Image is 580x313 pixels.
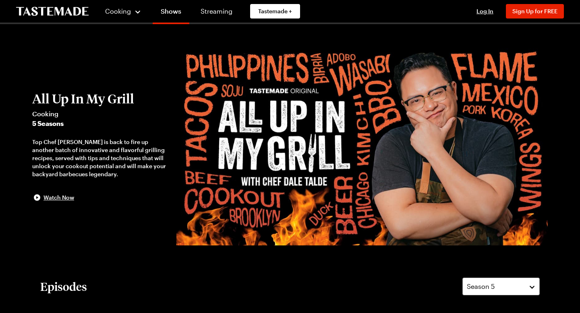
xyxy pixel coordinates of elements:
[476,8,493,14] span: Log In
[469,7,501,15] button: Log In
[462,278,540,295] button: Season 5
[43,194,74,202] span: Watch Now
[32,109,168,119] span: Cooking
[40,279,87,294] h2: Episodes
[105,2,141,21] button: Cooking
[250,4,300,19] a: Tastemade +
[506,4,564,19] button: Sign Up for FREE
[32,138,168,178] div: Top Chef [PERSON_NAME] is back to fire up another batch of innovative and flavorful grilling reci...
[176,48,548,245] img: All Up In My Grill
[512,8,557,14] span: Sign Up for FREE
[258,7,292,15] span: Tastemade +
[16,7,89,16] a: To Tastemade Home Page
[105,7,131,15] span: Cooking
[32,91,168,106] h2: All Up In My Grill
[32,91,168,202] button: All Up In My GrillCooking5 SeasonsTop Chef [PERSON_NAME] is back to fire up another batch of inno...
[153,2,189,24] a: Shows
[467,282,495,291] span: Season 5
[32,119,168,128] span: 5 Seasons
